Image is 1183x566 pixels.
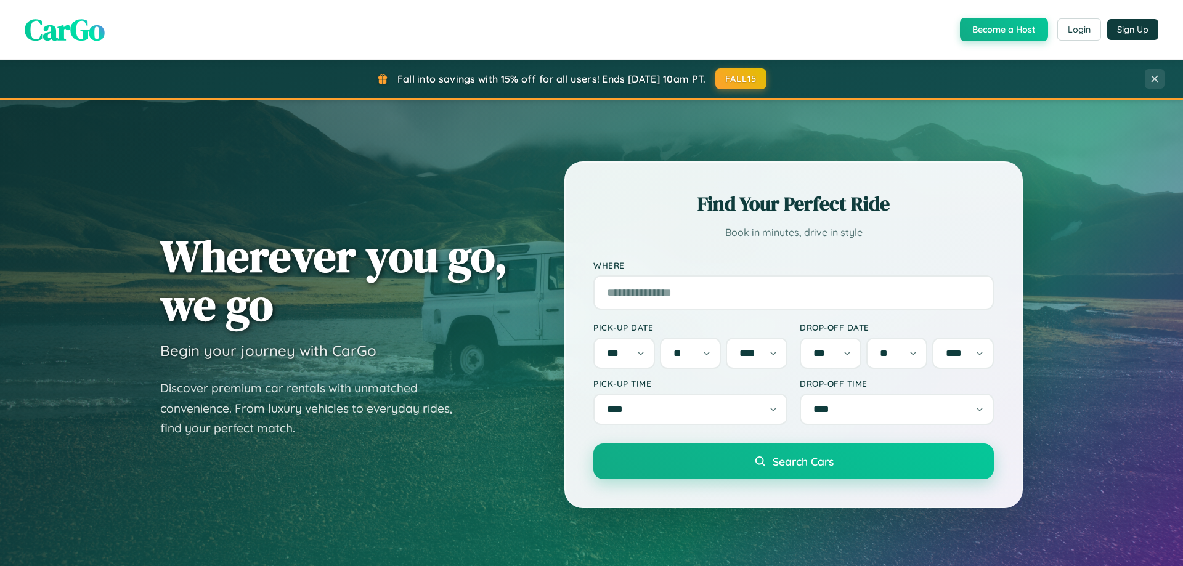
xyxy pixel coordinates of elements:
h2: Find Your Perfect Ride [593,190,994,217]
p: Discover premium car rentals with unmatched convenience. From luxury vehicles to everyday rides, ... [160,378,468,439]
button: FALL15 [715,68,767,89]
button: Become a Host [960,18,1048,41]
span: CarGo [25,9,105,50]
span: Fall into savings with 15% off for all users! Ends [DATE] 10am PT. [397,73,706,85]
button: Login [1057,18,1101,41]
span: Search Cars [773,455,834,468]
label: Pick-up Date [593,322,787,333]
label: Drop-off Date [800,322,994,333]
h1: Wherever you go, we go [160,232,508,329]
h3: Begin your journey with CarGo [160,341,376,360]
button: Sign Up [1107,19,1158,40]
label: Pick-up Time [593,378,787,389]
label: Where [593,260,994,270]
p: Book in minutes, drive in style [593,224,994,241]
button: Search Cars [593,443,994,479]
label: Drop-off Time [800,378,994,389]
